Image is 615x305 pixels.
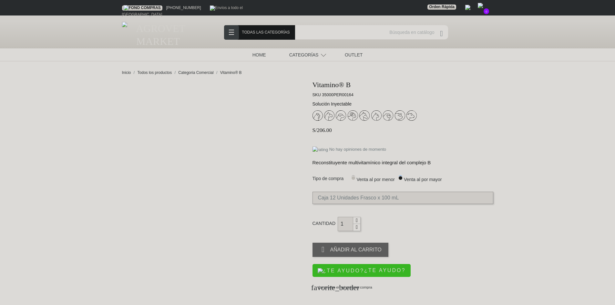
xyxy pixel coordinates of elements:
p: Solución Inyectable [313,101,493,107]
span: 0 [484,8,489,14]
button:  [436,29,447,38]
input: Buscar [245,25,448,39]
img: 28 [359,110,370,121]
input: Venta al por menor [351,175,355,179]
span: Todos los productos [138,70,172,75]
i: favorite_border [311,284,319,291]
span: Venta al por menor [356,177,395,182]
a: Inicio [122,70,132,75]
input: Cantidad [338,217,353,231]
a: Todos los productos [138,70,173,75]
span: CATEGORÍAS [289,52,319,57]
span: Categoria Comercial [178,70,213,75]
span: No hay opiniones de momento [329,147,386,152]
a: OUTLET [335,48,372,62]
span: Venta al por mayor [404,177,442,182]
a: CATEGORÍAS [280,48,328,62]
a: FONO COMPRAS [122,5,162,11]
span: OUTLET [345,52,363,57]
span: HOME [252,52,266,57]
img: 24 [313,110,323,121]
span: ☰ [224,25,239,40]
span: Envíos a todo el [GEOGRAPHIC_DATA] [122,5,243,17]
a: Categoria Comercial [178,70,215,75]
i:  [438,30,446,37]
p: Reconstituyente multivitamínico integral del complejo B [313,159,493,166]
p: SKU 35000PER00164 [313,92,493,98]
img: phone.svg [124,5,129,10]
input: Venta al por mayor [398,175,403,179]
img: Agrovet Market [122,22,194,48]
img: 31 [395,110,405,121]
img: 25 [324,110,334,121]
a: Vitamino® B [220,70,242,75]
img: 29 [371,110,382,121]
button: ☰TODAS LAS CATEGORÍAS [237,25,295,39]
h1: Vitamino® B [313,81,493,89]
a: Orden Rápida [427,5,456,10]
img: 26 [336,110,346,121]
img: 32 [406,110,417,121]
img: user.svg [465,5,470,10]
span: Inicio [122,70,131,75]
button: ¿TE AYUDO? [313,264,411,277]
a: [PHONE_NUMBER] [166,5,201,10]
span: Tipo de compra [313,175,351,182]
img: delivery-truck.svg [210,5,215,11]
a: HOME [243,48,276,62]
label: Cantidad [313,220,336,227]
img: shopping-bag.svg [478,3,483,8]
i:  [319,246,327,254]
span: S/206.00 [313,127,332,133]
img: 27 [348,110,358,121]
a: Acceda a su cuenta de cliente [465,4,473,9]
span: Lo pruebo en mi próxima compra [311,285,372,289]
button: Añadir al carrito [313,243,388,257]
img: rating [313,147,328,153]
img: 30 [383,110,393,121]
img: ¿TE AYUDO? [318,268,364,273]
